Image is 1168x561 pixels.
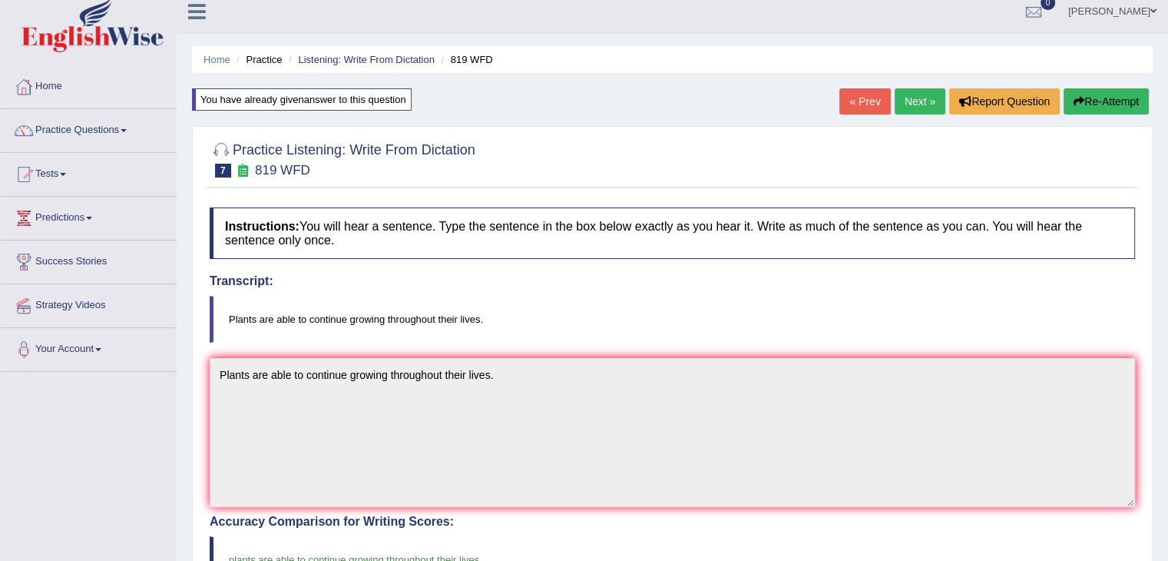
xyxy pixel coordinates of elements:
[1,65,176,104] a: Home
[192,88,412,111] div: You have already given answer to this question
[255,163,310,178] small: 819 WFD
[210,274,1135,288] h4: Transcript:
[203,54,230,65] a: Home
[210,207,1135,259] h4: You will hear a sentence. Type the sentence in the box below exactly as you hear it. Write as muc...
[210,296,1135,343] blockquote: Plants are able to continue growing throughout their lives.
[215,164,231,178] span: 7
[1,153,176,191] a: Tests
[1,284,176,323] a: Strategy Videos
[298,54,435,65] a: Listening: Write From Dictation
[438,52,493,67] li: 819 WFD
[1,197,176,235] a: Predictions
[233,52,282,67] li: Practice
[1064,88,1149,115] button: Re-Attempt
[895,88,945,115] a: Next »
[1,328,176,367] a: Your Account
[210,139,475,178] h2: Practice Listening: Write From Dictation
[839,88,890,115] a: « Prev
[225,220,299,233] b: Instructions:
[235,164,251,178] small: Exam occurring question
[1,241,176,279] a: Success Stories
[1,109,176,148] a: Practice Questions
[949,88,1060,115] button: Report Question
[210,515,1135,529] h4: Accuracy Comparison for Writing Scores:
